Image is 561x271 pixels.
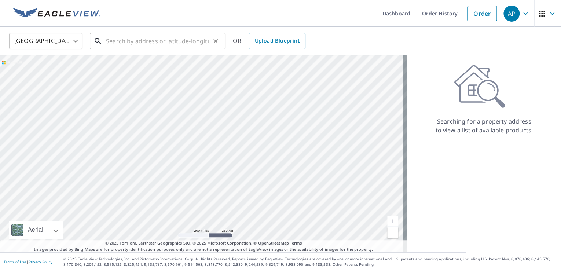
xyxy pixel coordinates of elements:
[29,259,52,264] a: Privacy Policy
[105,240,302,246] span: © 2025 TomTom, Earthstar Geographics SIO, © 2025 Microsoft Corporation, ©
[106,31,210,51] input: Search by address or latitude-longitude
[467,6,497,21] a: Order
[233,33,305,49] div: OR
[210,36,221,46] button: Clear
[26,221,45,239] div: Aerial
[4,259,26,264] a: Terms of Use
[63,256,557,267] p: © 2025 Eagle View Technologies, Inc. and Pictometry International Corp. All Rights Reserved. Repo...
[435,117,533,135] p: Searching for a property address to view a list of available products.
[249,33,305,49] a: Upload Blueprint
[387,227,398,238] a: Current Level 5, Zoom Out
[387,216,398,227] a: Current Level 5, Zoom In
[4,260,52,264] p: |
[503,6,520,22] div: AP
[9,31,82,51] div: [GEOGRAPHIC_DATA]
[290,240,302,246] a: Terms
[13,8,100,19] img: EV Logo
[9,221,63,239] div: Aerial
[258,240,289,246] a: OpenStreetMap
[254,36,299,45] span: Upload Blueprint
